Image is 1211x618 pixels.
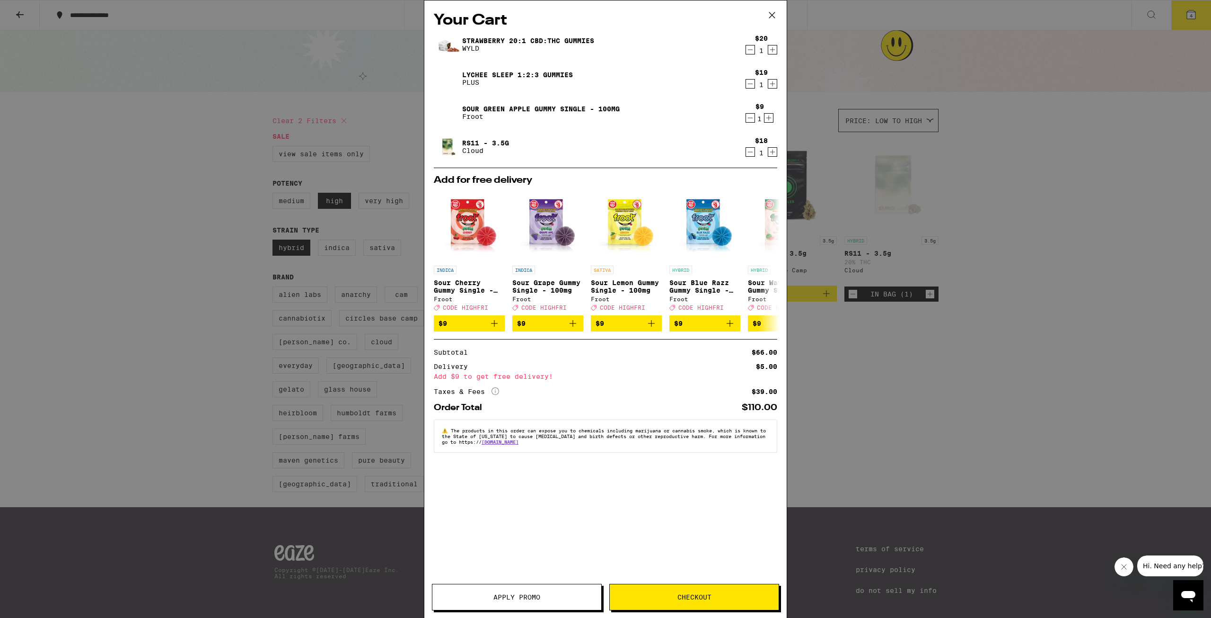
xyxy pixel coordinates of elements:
[748,315,819,331] button: Add to bag
[462,79,573,86] p: PLUS
[669,315,740,331] button: Add to bag
[752,388,777,395] div: $39.00
[748,296,819,302] div: Froot
[462,105,620,113] a: Sour Green Apple Gummy Single - 100mg
[434,176,777,185] h2: Add for free delivery
[756,363,777,370] div: $5.00
[434,387,499,396] div: Taxes & Fees
[512,296,583,302] div: Froot
[677,594,711,600] span: Checkout
[746,147,755,157] button: Decrement
[591,315,662,331] button: Add to bag
[748,190,819,261] img: Froot - Sour Watermelon Gummy Single - 100mg
[512,315,583,331] button: Add to bag
[434,296,505,302] div: Froot
[591,266,614,274] p: SATIVA
[462,37,594,45] a: Strawberry 20:1 CBD:THC Gummies
[1114,557,1133,576] iframe: Close message
[755,115,764,123] div: 1
[521,305,567,311] span: CODE HIGHFRI
[678,305,724,311] span: CODE HIGHFRI
[443,305,488,311] span: CODE HIGHFRI
[434,403,489,412] div: Order Total
[439,320,447,327] span: $9
[753,320,761,327] span: $9
[768,79,777,89] button: Increment
[755,47,768,54] div: 1
[764,113,773,123] button: Increment
[434,65,460,92] img: Lychee SLEEP 1:2:3 Gummies
[746,113,755,123] button: Decrement
[434,31,460,58] img: Strawberry 20:1 CBD:THC Gummies
[434,373,777,380] div: Add $9 to get free delivery!
[432,584,602,610] button: Apply Promo
[6,7,68,14] span: Hi. Need any help?
[512,279,583,294] p: Sour Grape Gummy Single - 100mg
[596,320,604,327] span: $9
[669,190,740,315] a: Open page for Sour Blue Razz Gummy Single - 100mg from Froot
[748,266,771,274] p: HYBRID
[591,296,662,302] div: Froot
[757,305,802,311] span: CODE HIGHFRI
[434,315,505,331] button: Add to bag
[669,279,740,294] p: Sour Blue Razz Gummy Single - 100mg
[755,81,768,89] div: 1
[591,279,662,294] p: Sour Lemon Gummy Single - 100mg
[748,190,819,315] a: Open page for Sour Watermelon Gummy Single - 100mg from Froot
[768,45,777,54] button: Increment
[752,349,777,356] div: $66.00
[434,349,474,356] div: Subtotal
[755,35,768,42] div: $20
[462,45,594,52] p: WYLD
[442,428,766,445] span: The products in this order can expose you to chemicals including marijuana or cannabis smoke, whi...
[512,266,535,274] p: INDICA
[1137,555,1203,576] iframe: Message from company
[462,71,573,79] a: Lychee SLEEP 1:2:3 Gummies
[482,439,518,445] a: [DOMAIN_NAME]
[1173,580,1203,610] iframe: Button to launch messaging window
[746,45,755,54] button: Decrement
[591,190,662,315] a: Open page for Sour Lemon Gummy Single - 100mg from Froot
[462,147,509,154] p: Cloud
[755,137,768,144] div: $18
[434,190,505,315] a: Open page for Sour Cherry Gummy Single - 100mg from Froot
[434,10,777,31] h2: Your Cart
[493,594,540,600] span: Apply Promo
[755,149,768,157] div: 1
[669,296,740,302] div: Froot
[434,363,474,370] div: Delivery
[768,147,777,157] button: Increment
[462,139,509,147] a: RS11 - 3.5g
[512,190,583,261] img: Froot - Sour Grape Gummy Single - 100mg
[442,428,451,433] span: ⚠️
[746,79,755,89] button: Decrement
[434,279,505,294] p: Sour Cherry Gummy Single - 100mg
[748,279,819,294] p: Sour Watermelon Gummy Single - 100mg
[600,305,645,311] span: CODE HIGHFRI
[755,103,764,110] div: $9
[674,320,683,327] span: $9
[434,134,460,160] img: RS11 - 3.5g
[669,190,740,261] img: Froot - Sour Blue Razz Gummy Single - 100mg
[517,320,526,327] span: $9
[512,190,583,315] a: Open page for Sour Grape Gummy Single - 100mg from Froot
[434,190,505,261] img: Froot - Sour Cherry Gummy Single - 100mg
[591,190,662,261] img: Froot - Sour Lemon Gummy Single - 100mg
[609,584,779,610] button: Checkout
[434,99,460,126] img: Sour Green Apple Gummy Single - 100mg
[742,403,777,412] div: $110.00
[669,266,692,274] p: HYBRID
[462,113,620,120] p: Froot
[755,69,768,76] div: $19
